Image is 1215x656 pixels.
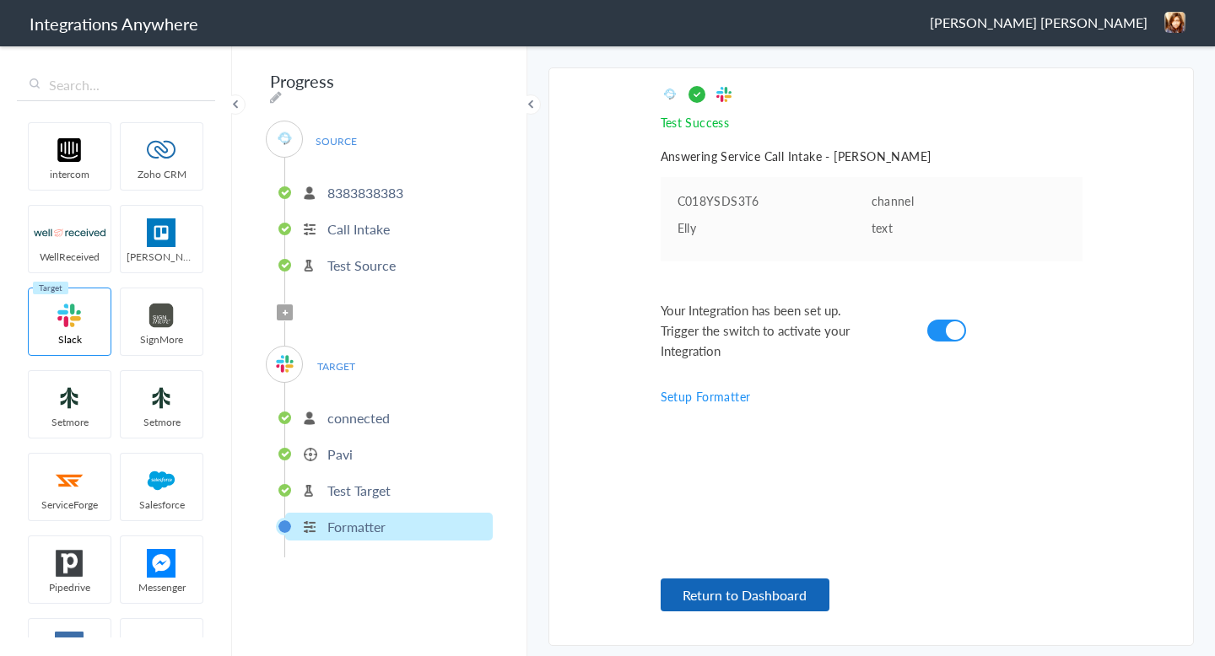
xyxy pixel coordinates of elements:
img: trello.png [126,218,197,247]
p: connected [327,408,390,427]
p: Test Success [661,114,1083,131]
img: slack-logo.svg [34,301,105,330]
img: 20210121-153752.jpg [1164,12,1185,33]
span: Pipedrive [29,580,111,594]
p: channel [872,192,1066,209]
img: Answering_service.png [274,128,295,149]
img: intercom-logo.svg [34,136,105,164]
button: Return to Dashboard [661,578,829,611]
span: WellReceived [29,250,111,264]
img: signmore-logo.png [126,301,197,330]
span: Setmore [29,415,111,429]
img: slack-logo.svg [274,353,295,374]
p: Formatter [327,517,386,536]
span: SOURCE [304,130,368,153]
img: setmoreNew.jpg [34,384,105,412]
img: zoho-logo.svg [126,136,197,164]
span: [PERSON_NAME] [PERSON_NAME] [930,13,1147,32]
span: [PERSON_NAME] [121,250,202,264]
span: Slack [29,332,111,347]
img: serviceforge-icon.png [34,466,105,495]
img: setmoreNew.jpg [126,384,197,412]
img: FBM.png [126,549,197,578]
span: Salesforce [121,497,202,512]
span: SignMore [121,332,202,347]
p: 8383838383 [327,183,403,202]
span: Messenger [121,580,202,594]
img: source [661,85,679,104]
h5: Answering Service Call Intake - [PERSON_NAME] [661,148,1083,164]
img: wr-logo.svg [34,218,105,247]
pre: Elly [678,219,872,236]
span: Your Integration has been set up. Trigger the switch to activate your Integration [661,300,880,361]
a: Setup Formatter [661,388,751,405]
span: ServiceForge [29,497,111,512]
span: Setmore [121,415,202,429]
p: Test Source [327,255,396,275]
p: text [872,219,1066,236]
img: pipedrive.png [34,549,105,578]
img: target [715,85,733,104]
input: Search... [17,69,215,101]
h1: Integrations Anywhere [30,12,198,35]
p: Pavi [327,444,353,464]
p: Call Intake [327,219,390,239]
img: salesforce-logo.svg [126,466,197,495]
p: Test Target [327,481,391,500]
span: Zoho CRM [121,167,202,181]
span: intercom [29,167,111,181]
span: TARGET [304,355,368,378]
pre: C018YSDS3T6 [678,192,872,209]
